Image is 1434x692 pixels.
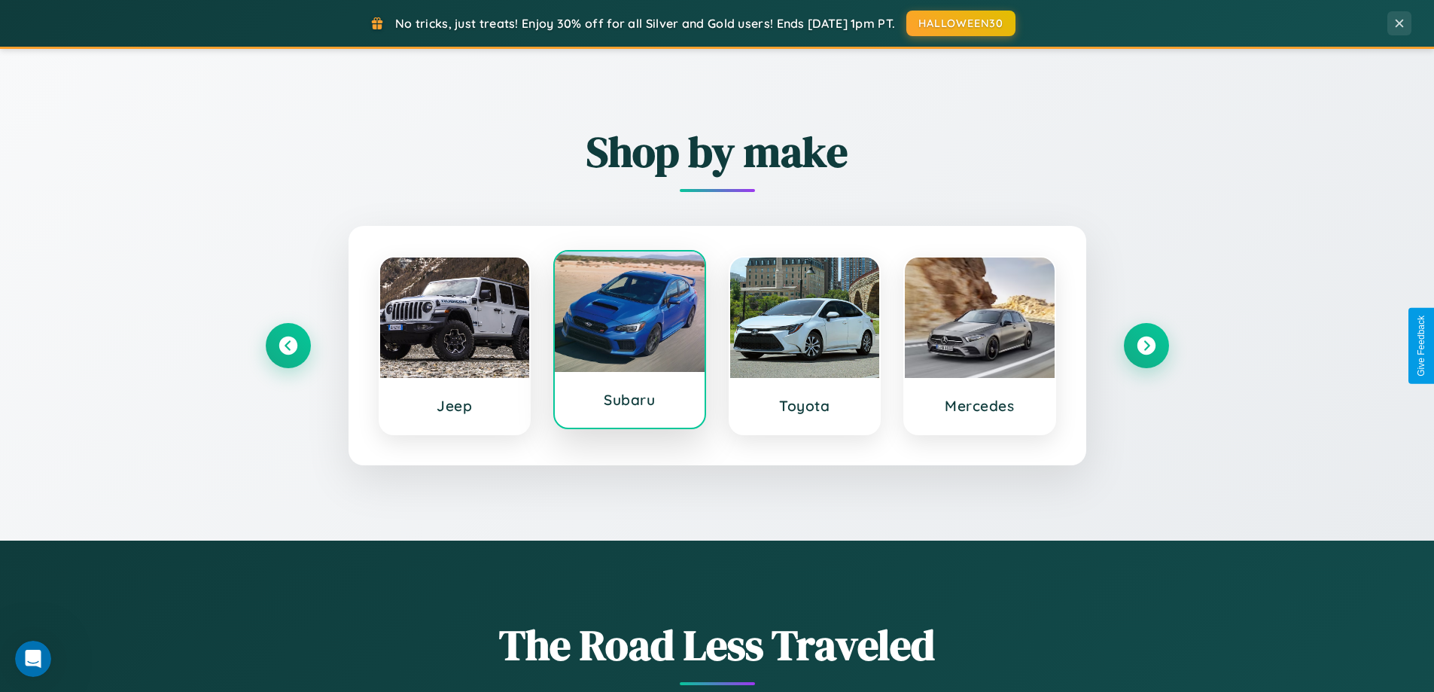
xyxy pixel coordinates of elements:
h3: Toyota [745,397,865,415]
h3: Mercedes [920,397,1040,415]
span: No tricks, just treats! Enjoy 30% off for all Silver and Gold users! Ends [DATE] 1pm PT. [395,16,895,31]
h3: Subaru [570,391,690,409]
h3: Jeep [395,397,515,415]
h2: Shop by make [266,123,1169,181]
iframe: Intercom live chat [15,641,51,677]
h1: The Road Less Traveled [266,616,1169,674]
div: Give Feedback [1416,316,1426,376]
button: HALLOWEEN30 [906,11,1015,36]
